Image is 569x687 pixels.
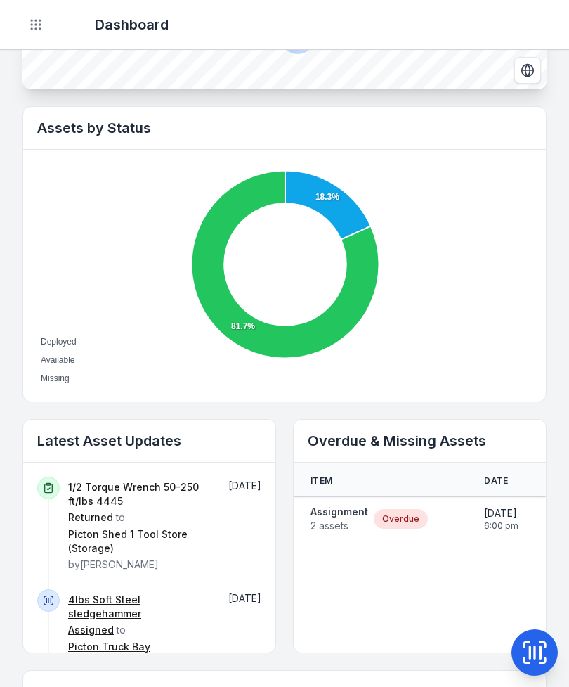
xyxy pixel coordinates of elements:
[41,355,74,365] span: Available
[68,640,150,654] a: Picton Truck Bay
[484,520,518,532] span: 6:00 pm
[68,593,208,669] span: to by [PERSON_NAME]
[484,506,518,520] span: [DATE]
[68,593,208,621] a: 4lbs Soft Steel sledgehammer
[310,519,368,533] span: 2 assets
[68,481,208,570] span: to by [PERSON_NAME]
[310,505,368,533] a: Assignment2 assets
[514,57,541,84] button: Switch to Satellite View
[68,511,113,525] a: Returned
[41,373,70,383] span: Missing
[37,118,532,138] h2: Assets by Status
[41,337,77,347] span: Deployed
[68,527,208,556] a: Picton Shed 1 Tool Store (Storage)
[310,475,332,487] span: Item
[228,480,261,492] span: [DATE]
[37,431,261,451] h2: Latest Asset Updates
[228,592,261,604] time: 19/8/2025, 9:06:12 am
[95,15,169,34] h2: Dashboard
[68,623,114,637] a: Assigned
[22,11,49,38] button: Toggle navigation
[484,506,518,532] time: 18/8/2025, 6:00:00 pm
[310,505,368,519] strong: Assignment
[228,592,261,604] span: [DATE]
[228,480,261,492] time: 19/8/2025, 9:44:00 am
[68,480,208,508] a: 1/2 Torque Wrench 50-250 ft/lbs 4445
[308,431,532,451] h2: Overdue & Missing Assets
[374,509,428,529] div: Overdue
[484,475,508,487] span: Date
